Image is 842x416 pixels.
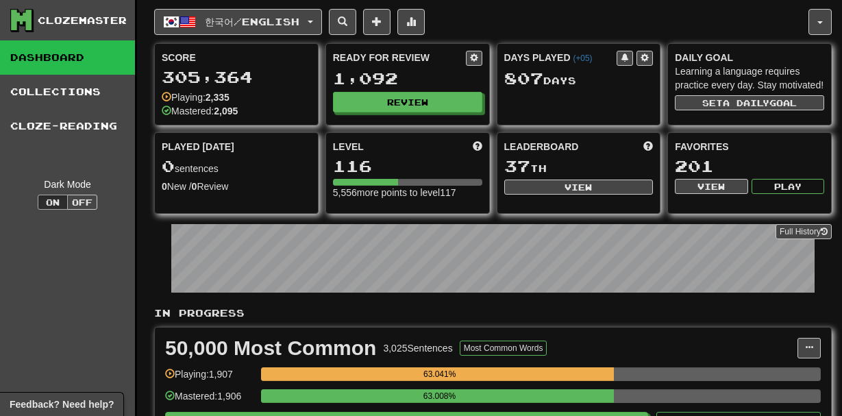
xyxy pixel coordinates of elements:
button: Most Common Words [460,341,547,356]
strong: 0 [192,181,197,192]
span: 807 [504,69,543,88]
div: 116 [333,158,482,175]
div: 5,556 more points to level 117 [333,186,482,199]
button: Search sentences [329,9,356,35]
strong: 0 [162,181,167,192]
span: a daily [723,98,769,108]
span: Level [333,140,364,154]
div: Learning a language requires practice every day. Stay motivated! [675,64,824,92]
strong: 2,095 [214,106,238,117]
button: Play [752,179,824,194]
div: 201 [675,158,824,175]
div: 305,364 [162,69,311,86]
div: Mastered: [162,104,238,118]
button: On [38,195,68,210]
div: Score [162,51,311,64]
div: Clozemaster [38,14,127,27]
button: Add sentence to collection [363,9,391,35]
div: 1,092 [333,70,482,87]
div: 3,025 Sentences [383,341,452,355]
a: (+05) [573,53,592,63]
div: 63.041% [265,367,614,381]
button: 한국어/English [154,9,322,35]
span: 한국어 / English [205,16,299,27]
div: Favorites [675,140,824,154]
span: 37 [504,156,530,175]
div: Dark Mode [10,178,125,191]
div: Playing: 1,907 [165,367,254,390]
div: 63.008% [265,389,614,403]
button: Off [67,195,97,210]
strong: 2,335 [206,92,230,103]
div: 50,000 Most Common [165,338,376,358]
button: More stats [397,9,425,35]
div: Mastered: 1,906 [165,389,254,412]
span: Played [DATE] [162,140,234,154]
div: th [504,158,654,175]
div: Days Played [504,51,617,64]
div: Ready for Review [333,51,466,64]
button: Seta dailygoal [675,95,824,110]
button: Review [333,92,482,112]
div: New / Review [162,180,311,193]
button: View [504,180,654,195]
button: View [675,179,747,194]
span: Score more points to level up [473,140,482,154]
span: Leaderboard [504,140,579,154]
div: Playing: [162,90,230,104]
div: sentences [162,158,311,175]
span: Open feedback widget [10,397,114,411]
a: Full History [776,224,832,239]
div: Daily Goal [675,51,824,64]
span: This week in points, UTC [643,140,653,154]
div: Day s [504,70,654,88]
p: In Progress [154,306,832,320]
span: 0 [162,156,175,175]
